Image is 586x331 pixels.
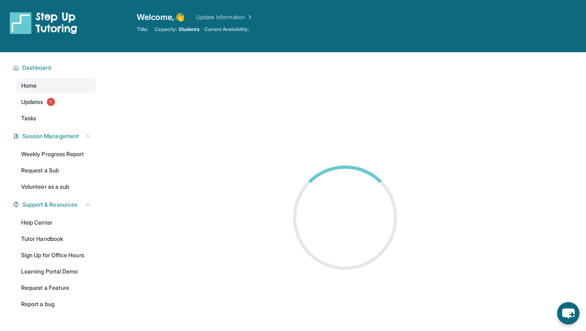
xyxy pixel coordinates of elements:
[16,232,96,246] a: Tutor Handbook
[16,264,96,279] a: Learning Portal Demo
[196,13,253,21] a: Update Information
[179,26,199,33] span: Students
[557,302,579,324] button: chat-button
[22,132,79,140] span: Session Management
[16,179,96,194] a: Volunteer as a sub
[19,64,91,72] button: Dashboard
[16,111,96,126] a: Tasks
[16,297,96,311] a: Report a bug
[137,26,148,33] span: Title:
[21,82,37,90] span: Home
[16,163,96,178] a: Request a Sub
[155,26,177,33] span: Capacity:
[137,11,185,23] span: Welcome, 👋
[19,201,91,209] button: Support & Resources
[245,13,253,21] img: Chevron Right
[16,215,96,230] a: Help Center
[21,114,36,122] span: Tasks
[19,132,91,140] button: Session Management
[22,201,77,209] span: Support & Resources
[16,248,96,263] a: Sign Up for Office Hours
[10,11,77,34] img: logo
[16,78,96,93] a: Home
[22,64,51,72] span: Dashboard
[21,98,44,106] span: Updates
[204,26,249,33] span: Current Availability:
[16,147,96,161] a: Weekly Progress Report
[16,280,96,295] a: Request a Feature
[16,95,96,109] a: Updates1
[47,98,55,106] span: 1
